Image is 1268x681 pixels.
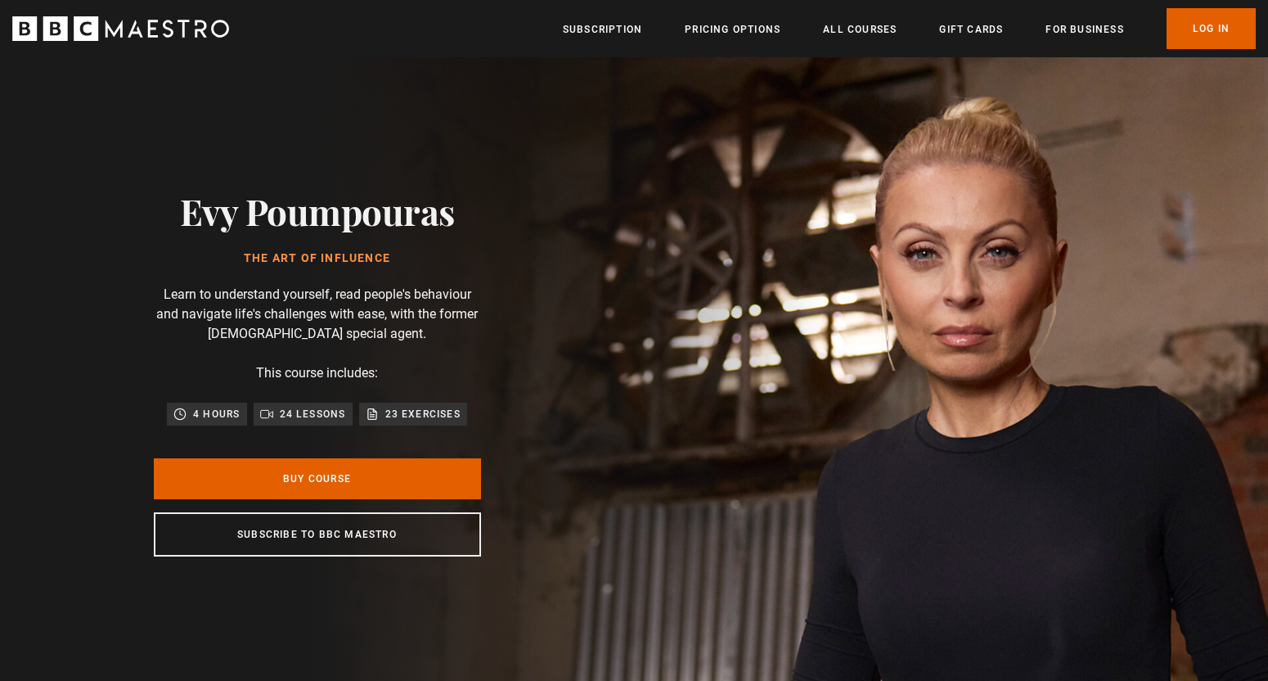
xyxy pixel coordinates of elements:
[154,285,481,344] p: Learn to understand yourself, read people's behaviour and navigate life's challenges with ease, w...
[12,16,229,41] svg: BBC Maestro
[180,252,455,265] h1: The Art of Influence
[1167,8,1256,49] a: Log In
[180,190,455,232] h2: Evy Poumpouras
[193,406,240,422] p: 4 hours
[154,458,481,499] a: Buy Course
[823,21,897,38] a: All Courses
[256,363,378,383] p: This course includes:
[280,406,346,422] p: 24 lessons
[154,512,481,557] a: Subscribe to BBC Maestro
[1045,21,1123,38] a: For business
[385,406,461,422] p: 23 exercises
[563,8,1256,49] nav: Primary
[685,21,780,38] a: Pricing Options
[563,21,642,38] a: Subscription
[939,21,1003,38] a: Gift Cards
